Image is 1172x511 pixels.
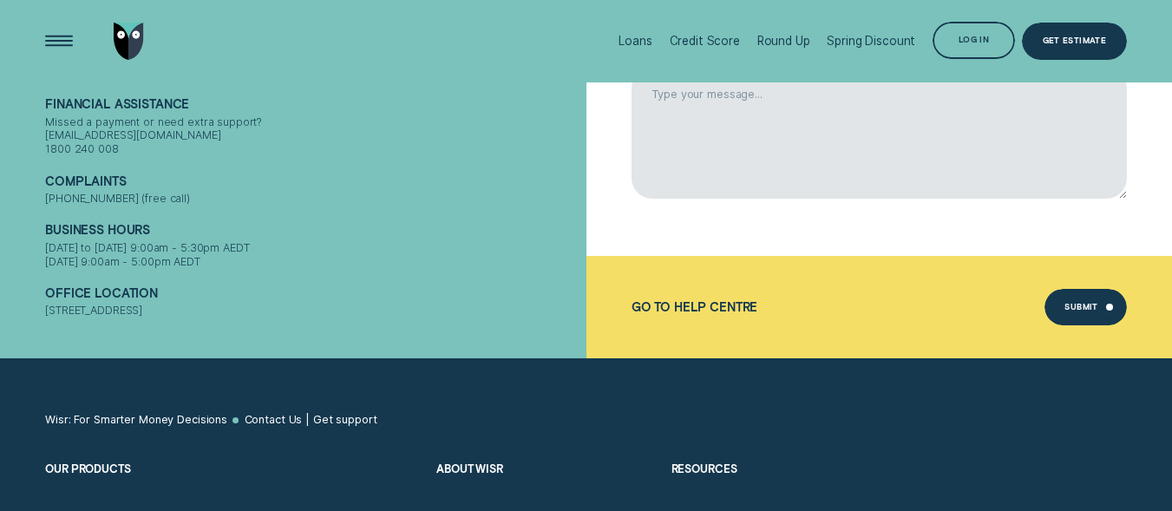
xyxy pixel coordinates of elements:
[1044,289,1127,326] button: Submit
[114,23,145,60] img: Wisr
[670,34,740,48] div: Credit Score
[45,97,579,115] h2: Financial assistance
[45,240,579,268] div: [DATE] to [DATE] 9:00am - 5:30pm AEDT [DATE] 9:00am - 5:00pm AEDT
[245,413,377,427] a: Contact Us | Get support
[619,34,651,48] div: Loans
[632,300,758,315] a: Go to Help Centre
[757,34,810,48] div: Round Up
[45,223,579,240] h2: Business Hours
[827,34,915,48] div: Spring Discount
[45,286,579,304] h2: Office Location
[933,22,1015,59] button: Log in
[45,174,579,191] h2: Complaints
[41,23,78,60] button: Open Menu
[45,192,579,206] div: [PHONE_NUMBER] (free call)
[45,115,579,155] div: Missed a payment or need extra support? [EMAIL_ADDRESS][DOMAIN_NAME] 1800 240 008
[45,304,579,318] div: [STREET_ADDRESS]
[1022,23,1127,60] a: Get Estimate
[45,413,227,427] a: Wisr: For Smarter Money Decisions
